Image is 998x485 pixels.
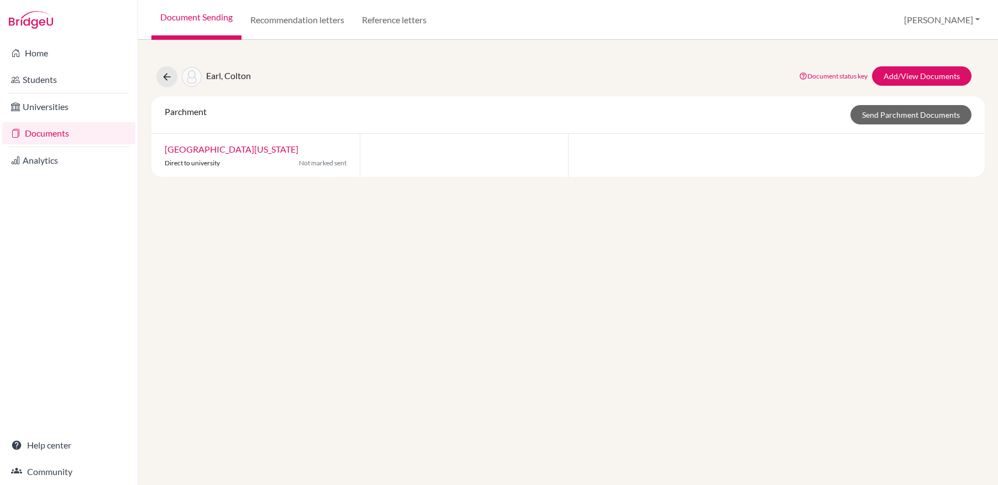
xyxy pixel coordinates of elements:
[872,66,971,86] a: Add/View Documents
[165,144,298,154] a: [GEOGRAPHIC_DATA][US_STATE]
[2,149,135,171] a: Analytics
[799,72,868,80] a: Document status key
[9,11,53,29] img: Bridge-U
[850,105,971,124] a: Send Parchment Documents
[2,434,135,456] a: Help center
[165,106,207,117] span: Parchment
[165,159,220,167] span: Direct to university
[2,96,135,118] a: Universities
[206,70,251,81] span: Earl, Colton
[299,158,346,168] span: Not marked sent
[2,122,135,144] a: Documents
[2,42,135,64] a: Home
[899,9,985,30] button: [PERSON_NAME]
[2,69,135,91] a: Students
[2,461,135,483] a: Community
